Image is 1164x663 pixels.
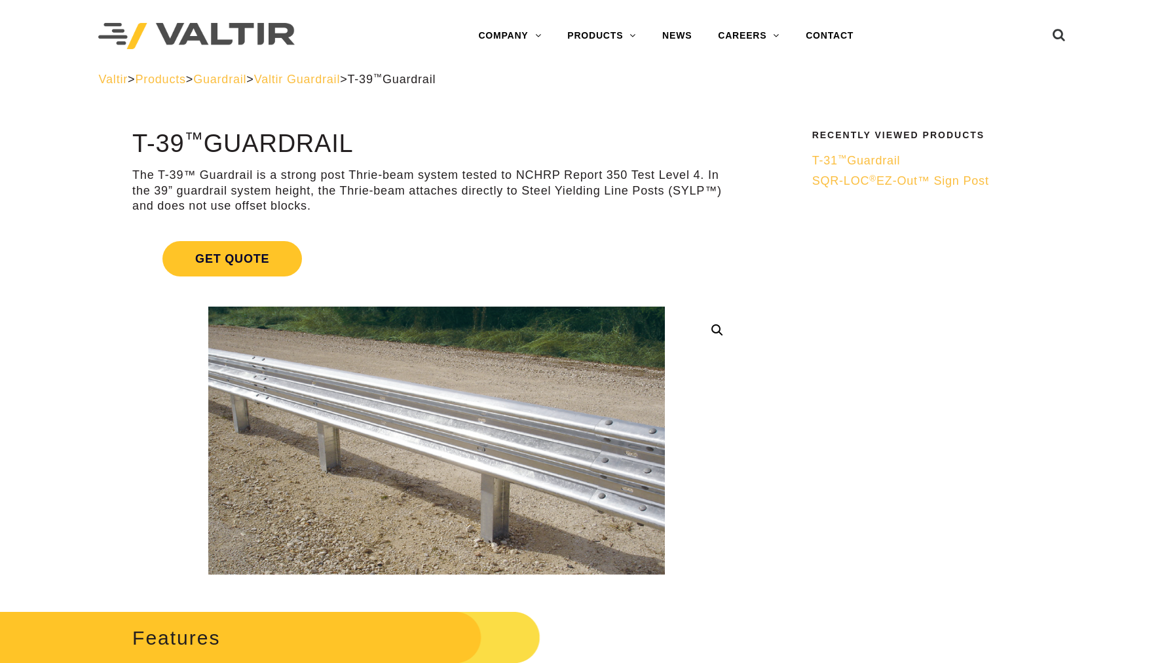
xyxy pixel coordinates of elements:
h1: T-39 Guardrail [132,130,741,158]
sup: ™ [184,128,203,149]
p: The T-39™ Guardrail is a strong post Thrie-beam system tested to NCHRP Report 350 Test Level 4. I... [132,168,741,214]
img: Valtir [98,23,295,50]
a: CONTACT [793,23,867,49]
a: SQR-LOC®EZ-Out™ Sign Post [812,174,1057,189]
div: > > > > [99,72,1066,87]
a: T-31™Guardrail [812,153,1057,168]
span: Get Quote [162,241,302,276]
a: COMPANY [465,23,554,49]
a: Get Quote [132,225,741,292]
sup: ™ [838,153,847,163]
a: PRODUCTS [554,23,649,49]
span: SQR-LOC EZ-Out™ Sign Post [812,174,989,187]
h2: Recently Viewed Products [812,130,1057,140]
a: Guardrail [193,73,246,86]
sup: ™ [373,72,383,82]
a: CAREERS [705,23,793,49]
span: T-39 Guardrail [348,73,436,86]
a: Valtir [99,73,128,86]
sup: ® [869,174,876,183]
a: NEWS [649,23,705,49]
a: Valtir Guardrail [254,73,341,86]
span: T-31 Guardrail [812,154,901,167]
a: Products [135,73,185,86]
